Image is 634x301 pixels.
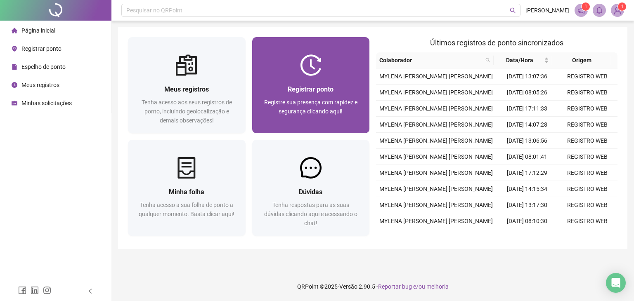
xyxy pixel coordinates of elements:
span: Colaborador [379,56,482,65]
span: MYLENA [PERSON_NAME] [PERSON_NAME] [379,186,493,192]
span: Espelho de ponto [21,63,66,70]
span: Minhas solicitações [21,100,72,106]
span: bell [596,7,603,14]
span: instagram [43,286,51,294]
td: [DATE] 14:15:34 [497,181,557,197]
span: [PERSON_NAME] [525,6,570,15]
span: 1 [621,4,624,9]
span: Minha folha [169,188,204,196]
span: notification [577,7,585,14]
span: search [510,7,516,14]
td: REGISTRO WEB [557,149,617,165]
span: facebook [18,286,26,294]
td: REGISTRO WEB [557,117,617,133]
span: clock-circle [12,82,17,88]
td: [DATE] 08:01:41 [497,149,557,165]
span: Meus registros [164,85,209,93]
td: [DATE] 14:07:28 [497,117,557,133]
span: Tenha respostas para as suas dúvidas clicando aqui e acessando o chat! [264,202,357,226]
th: Origem [552,52,611,68]
span: MYLENA [PERSON_NAME] [PERSON_NAME] [379,169,493,176]
sup: 1 [582,2,590,11]
td: REGISTRO WEB [557,181,617,197]
a: Registrar pontoRegistre sua presença com rapidez e segurança clicando aqui! [252,37,370,133]
span: home [12,28,17,33]
td: [DATE] 17:11:33 [497,101,557,117]
a: Minha folhaTenha acesso a sua folha de ponto a qualquer momento. Basta clicar aqui! [128,140,246,236]
td: REGISTRO WEB [557,85,617,101]
span: Registre sua presença com rapidez e segurança clicando aqui! [264,99,357,115]
td: [DATE] 08:05:26 [497,85,557,101]
sup: Atualize o seu contato no menu Meus Dados [618,2,626,11]
span: Tenha acesso a sua folha de ponto a qualquer momento. Basta clicar aqui! [139,202,234,217]
span: MYLENA [PERSON_NAME] [PERSON_NAME] [379,121,493,128]
span: file [12,64,17,70]
span: MYLENA [PERSON_NAME] [PERSON_NAME] [379,153,493,160]
span: Versão [339,283,357,290]
span: Reportar bug e/ou melhoria [378,283,449,290]
span: search [485,58,490,63]
span: environment [12,46,17,52]
div: Open Intercom Messenger [606,273,626,293]
td: REGISTRO WEB [557,197,617,213]
td: [DATE] 17:17:37 [497,229,557,245]
td: [DATE] 13:17:30 [497,197,557,213]
span: MYLENA [PERSON_NAME] [PERSON_NAME] [379,137,493,144]
span: schedule [12,100,17,106]
span: Meus registros [21,82,59,88]
span: MYLENA [PERSON_NAME] [PERSON_NAME] [379,89,493,96]
td: REGISTRO WEB [557,213,617,229]
span: MYLENA [PERSON_NAME] [PERSON_NAME] [379,202,493,208]
span: MYLENA [PERSON_NAME] [PERSON_NAME] [379,73,493,80]
span: MYLENA [PERSON_NAME] [PERSON_NAME] [379,218,493,224]
span: MYLENA [PERSON_NAME] [PERSON_NAME] [379,105,493,112]
td: REGISTRO WEB [557,101,617,117]
span: linkedin [31,286,39,294]
td: [DATE] 13:06:56 [497,133,557,149]
span: search [484,54,492,66]
th: Data/Hora [494,52,552,68]
span: Últimos registros de ponto sincronizados [430,38,563,47]
a: Meus registrosTenha acesso aos seus registros de ponto, incluindo geolocalização e demais observa... [128,37,246,133]
a: DúvidasTenha respostas para as suas dúvidas clicando aqui e acessando o chat! [252,140,370,236]
span: Tenha acesso aos seus registros de ponto, incluindo geolocalização e demais observações! [142,99,232,124]
span: Página inicial [21,27,55,34]
footer: QRPoint © 2025 - 2.90.5 - [111,272,634,301]
td: [DATE] 08:10:30 [497,213,557,229]
td: REGISTRO WEB [557,165,617,181]
td: REGISTRO WEB [557,229,617,245]
td: REGISTRO WEB [557,68,617,85]
img: 79603 [611,4,624,16]
span: Registrar ponto [288,85,334,93]
td: [DATE] 17:12:29 [497,165,557,181]
span: Dúvidas [299,188,322,196]
span: left [88,288,93,294]
span: Registrar ponto [21,45,62,52]
span: 1 [584,4,587,9]
td: REGISTRO WEB [557,133,617,149]
span: Data/Hora [497,56,542,65]
td: [DATE] 13:07:36 [497,68,557,85]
